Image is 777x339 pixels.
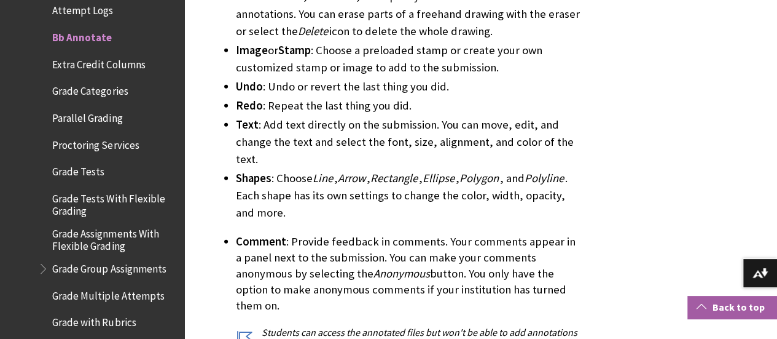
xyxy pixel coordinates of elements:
p: : Provide feedback in comments. Your comments appear in a panel next to the submission. You can m... [236,234,583,314]
span: Image [236,43,268,57]
span: Bb Annotate [52,27,112,44]
span: Parallel Grading [52,108,122,124]
span: Polyline [525,171,564,185]
span: Stamp [278,43,311,57]
span: Shapes [236,171,271,185]
span: Arrow [338,171,365,185]
span: Grade Categories [52,81,128,97]
span: Line [313,171,333,185]
li: : Choose , , , , , and . Each shape has its own settings to change the color, width, opacity, and... [236,170,583,221]
span: Proctoring Services [52,135,139,151]
span: Grade Multiple Attempts [52,285,164,302]
span: Comment [236,234,286,249]
span: Grade Tests [52,161,104,178]
span: Attempt Logs [52,1,113,17]
li: : Undo or revert the last thing you did. [236,78,583,95]
span: Grade with Rubrics [52,313,136,329]
span: Anonymous [373,266,430,281]
span: Redo [236,98,263,113]
li: or : Choose a preloaded stamp or create your own customized stamp or image to add to the submission. [236,42,583,76]
span: Grade Tests With Flexible Grading [52,188,176,217]
span: Undo [236,79,263,94]
span: Text [236,118,259,132]
span: Grade Assignments With Flexible Grading [52,223,176,252]
span: Grade Group Assignments [52,258,166,275]
span: Extra Credit Columns [52,54,145,71]
span: Ellipse [423,171,455,185]
span: Polygon [459,171,499,185]
span: Delete [298,24,328,38]
span: Rectangle [370,171,418,185]
li: : Add text directly on the submission. You can move, edit, and change the text and select the fon... [236,116,583,168]
a: Back to top [687,296,777,319]
li: : Repeat the last thing you did. [236,97,583,114]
